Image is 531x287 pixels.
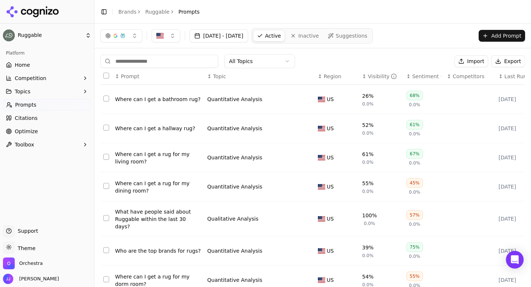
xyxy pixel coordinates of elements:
span: 0.0% [362,189,374,194]
img: US [156,32,164,39]
span: 0.0% [362,130,374,136]
span: Theme [15,245,35,251]
div: ↕Region [318,73,356,80]
span: US [327,125,334,132]
span: Inactive [298,32,319,39]
span: Topic [213,73,226,80]
a: What have people said about Ruggable within the last 30 days? [115,208,201,230]
a: Who are the top brands for rugs? [115,247,201,255]
div: Quantitative Analysis [207,276,262,284]
a: Optimize [3,125,91,137]
div: 61% [362,151,374,158]
span: US [327,154,334,161]
a: Suggestions [324,30,371,42]
button: Select row 3 [103,154,109,160]
span: US [327,276,334,284]
span: 0.0% [362,253,374,259]
img: US flag [318,126,325,131]
span: 0.0% [364,221,375,227]
a: Quantitative Analysis [207,247,262,255]
span: Orchestra [19,260,43,267]
img: US flag [318,216,325,222]
span: Prompts [178,8,200,15]
span: US [327,247,334,255]
th: sentiment [403,68,444,85]
span: Active [265,32,281,39]
a: Citations [3,112,91,124]
div: 75% [406,242,423,252]
th: Prompt [112,68,204,85]
div: 55% [362,180,374,187]
div: Platform [3,47,91,59]
a: Ruggable [145,8,170,15]
div: Visibility [368,73,397,80]
a: Where can I get a bathroom rug? [115,96,201,103]
button: Select row 6 [103,247,109,253]
span: US [327,96,334,103]
button: [DATE] - [DATE] [190,29,248,42]
a: Quantitative Analysis [207,125,262,132]
div: 39% [362,244,374,251]
th: Topic [204,68,315,85]
button: Select row 5 [103,215,109,221]
span: 0.0% [409,102,420,108]
div: Quantitative Analysis [207,154,262,161]
button: Select row 4 [103,183,109,189]
span: Region [324,73,341,80]
span: Toolbox [15,141,34,148]
span: Prompt [121,73,139,80]
img: US flag [318,248,325,254]
div: 45% [406,178,423,188]
span: US [327,215,334,222]
div: ↕Topic [207,73,312,80]
div: 54% [362,273,374,280]
span: 0.0% [409,253,420,259]
span: US [327,183,334,190]
span: 0.0% [409,160,420,166]
button: Open organization switcher [3,257,43,269]
button: Select all rows [103,73,109,79]
span: Ruggable [18,32,82,39]
div: Open Intercom Messenger [506,251,524,269]
th: Region [315,68,359,85]
th: Competitors [444,68,496,85]
span: 0.0% [362,101,374,107]
a: Prompts [3,99,91,111]
button: Competition [3,72,91,84]
div: 61% [406,120,423,129]
a: Inactive [287,30,323,42]
span: 0.0% [409,221,420,227]
span: Topics [15,88,31,95]
a: Where can I get a hallway rug? [115,125,201,132]
button: Select row 2 [103,125,109,131]
a: Where can I get a rug for my living room? [115,151,201,165]
span: Prompts [15,101,37,108]
span: Last Run [504,73,527,80]
span: Optimize [15,128,38,135]
img: US flag [318,184,325,190]
span: Home [15,61,30,69]
button: Select row 1 [103,96,109,101]
div: 57% [406,210,423,220]
a: Where can I get a rug for my dining room? [115,180,201,194]
img: Jeff Jensen [3,274,13,284]
a: Quantitative Analysis [207,96,262,103]
div: ↕Visibility [362,73,400,80]
a: Qualitative Analysis [207,215,258,222]
span: 0.0% [409,189,420,195]
th: brandMentionRate [359,68,403,85]
span: Competition [15,75,46,82]
a: Quantitative Analysis [207,183,262,190]
img: US flag [318,155,325,160]
button: Topics [3,86,91,97]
